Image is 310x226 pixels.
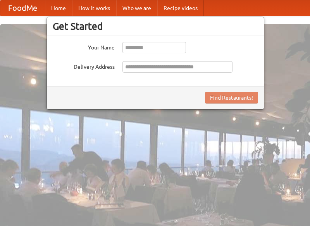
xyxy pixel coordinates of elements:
a: FoodMe [0,0,45,16]
label: Delivery Address [53,61,115,71]
label: Your Name [53,42,115,51]
a: Home [45,0,72,16]
button: Find Restaurants! [205,92,258,104]
h3: Get Started [53,20,258,32]
a: Recipe videos [157,0,204,16]
a: Who we are [116,0,157,16]
a: How it works [72,0,116,16]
